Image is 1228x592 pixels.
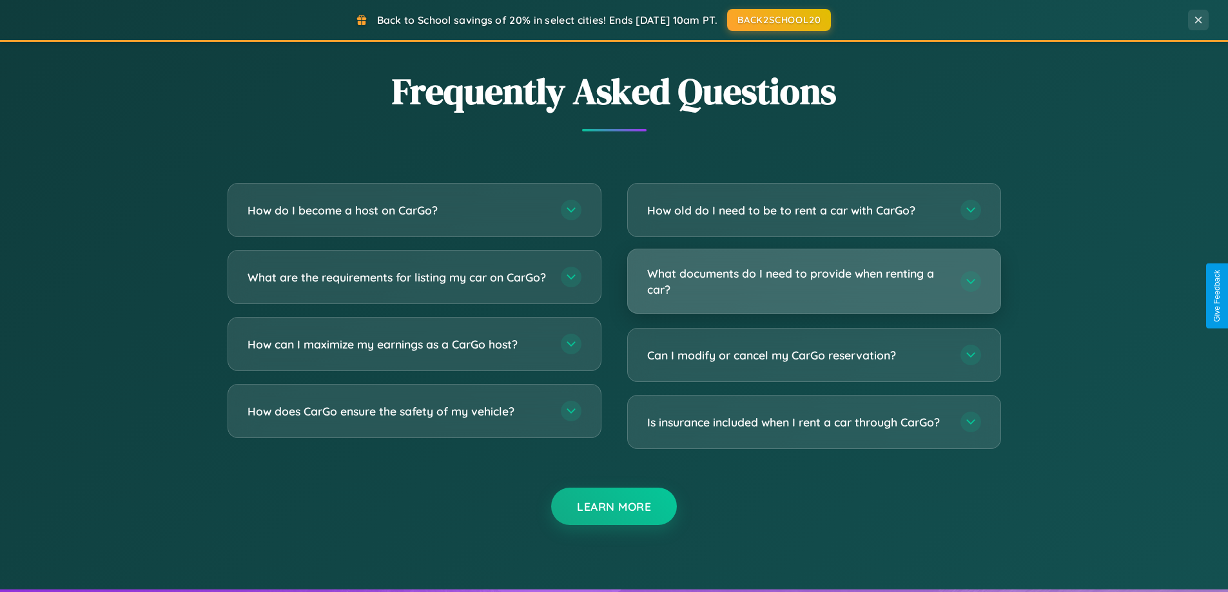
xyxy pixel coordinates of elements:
[248,336,548,352] h3: How can I maximize my earnings as a CarGo host?
[248,269,548,285] h3: What are the requirements for listing my car on CarGo?
[727,9,831,31] button: BACK2SCHOOL20
[647,265,948,297] h3: What documents do I need to provide when renting a car?
[248,403,548,419] h3: How does CarGo ensure the safety of my vehicle?
[647,414,948,430] h3: Is insurance included when I rent a car through CarGo?
[647,347,948,363] h3: Can I modify or cancel my CarGo reservation?
[228,66,1001,116] h2: Frequently Asked Questions
[647,202,948,218] h3: How old do I need to be to rent a car with CarGo?
[377,14,717,26] span: Back to School savings of 20% in select cities! Ends [DATE] 10am PT.
[248,202,548,218] h3: How do I become a host on CarGo?
[1213,270,1222,322] div: Give Feedback
[551,488,677,525] button: Learn More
